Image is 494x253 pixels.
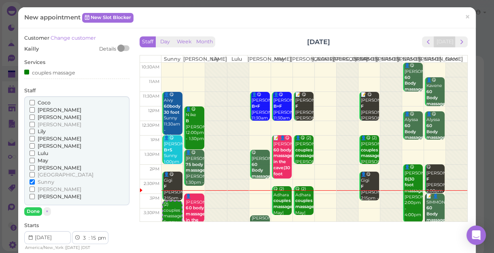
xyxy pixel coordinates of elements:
[295,147,314,159] b: couples massage
[38,165,81,171] span: [PERSON_NAME]
[164,184,167,189] b: F
[30,107,35,113] input: [PERSON_NAME]
[163,92,182,140] div: 👤😋 Aivy Sunny 11:30am - 1:00pm
[144,210,159,215] span: 3:30pm
[426,164,445,206] div: 😋 [PERSON_NAME] [PERSON_NAME] 2:00pm - 3:00pm
[251,92,270,134] div: 👤😋 [PERSON_NAME] [PERSON_NAME]|May 11:30am - 12:30pm
[38,179,54,185] span: Sunny
[441,55,462,63] th: Coco
[185,193,204,253] div: 👤[PERSON_NAME] [PERSON_NAME] 3:00pm - 4:00pm
[143,94,159,99] span: 11:30am
[38,186,81,192] span: [PERSON_NAME]
[150,166,159,172] span: 2pm
[38,136,81,142] span: [PERSON_NAME]
[144,152,159,157] span: 1:30pm
[274,104,282,109] b: B+F
[426,123,445,140] b: 60 Body massage
[30,115,35,120] input: [PERSON_NAME]
[333,55,355,63] th: [PERSON_NAME]
[252,221,271,238] b: 60 Body massage
[404,111,423,165] div: 👤😋 Alyssa [PERSON_NAME]|[PERSON_NAME] 12:10pm - 1:10pm
[151,137,159,142] span: 1pm
[24,222,39,229] label: Starts
[186,205,205,228] b: 60 body massage in the cave
[295,198,314,209] b: couples massage
[361,184,364,189] b: F
[144,181,159,186] span: 2:30pm
[24,87,36,94] label: Staff
[426,89,445,106] b: 60 Body massage
[273,135,292,213] div: 📝 👤😋 [PERSON_NAME] deep May 1:00pm - 2:30pm
[164,147,172,153] b: B+S
[405,176,424,193] b: B|30 foot massage
[174,36,194,47] button: Week
[465,11,470,22] span: ×
[38,143,81,149] span: [PERSON_NAME]
[376,55,398,63] th: [PERSON_NAME]
[46,208,49,214] span: ×
[30,179,35,185] input: Sunny
[24,244,114,251] div: | |
[142,123,159,128] span: 12:30pm
[185,106,204,142] div: 👤😋 Nike [PERSON_NAME] 12:00pm - 1:30pm
[426,111,445,165] div: 👤😋 Alyssa [PERSON_NAME]|[PERSON_NAME] 12:10pm - 1:10pm
[405,123,424,140] b: 60 Body massage
[226,55,247,63] th: Lulu
[30,129,35,134] input: Lily
[24,34,96,42] label: Customer
[155,36,175,47] button: Day
[38,121,81,128] span: [PERSON_NAME]
[290,55,312,63] th: [PERSON_NAME]
[274,198,293,209] b: couples massage
[38,114,81,120] span: [PERSON_NAME]
[66,245,80,250] span: [DATE]
[25,245,64,250] span: America/New_York
[426,77,445,131] div: 👤😋 Kavene [PERSON_NAME] 11:00am - 12:00pm
[466,225,486,245] div: Open Intercom Messenger
[163,172,182,207] div: 👤😋 Gigi [PERSON_NAME]|Sunny 2:15pm - 3:15pm
[360,92,380,145] div: 📝 😋 [PERSON_NAME] [PERSON_NAME] [PERSON_NAME]|[PERSON_NAME] 11:30am - 12:30pm
[24,46,39,52] span: Kailly
[426,176,429,182] b: F
[361,104,364,109] b: F
[295,135,314,189] div: 👤😋 (2) [PERSON_NAME] [PERSON_NAME]|[PERSON_NAME] 1:00pm - 2:00pm
[30,143,35,149] input: [PERSON_NAME]
[142,64,159,70] span: 10:30am
[204,55,226,63] th: Lily
[360,135,380,189] div: 👤😋 (2) [PERSON_NAME] [PERSON_NAME]|[PERSON_NAME] 1:00pm - 2:00pm
[161,55,183,63] th: Sunny
[307,37,330,47] h2: [DATE]
[419,55,441,63] th: [PERSON_NAME]
[274,147,293,182] b: 60 body massage in the cave|30 foot massage
[30,172,35,177] input: [GEOGRAPHIC_DATA]
[24,59,45,66] label: Services
[455,36,468,47] button: next
[30,122,35,127] input: [PERSON_NAME]
[30,158,35,163] input: May
[186,118,189,123] b: B
[30,187,35,192] input: [PERSON_NAME]
[295,186,314,240] div: 😋 (2) Adhara May|[PERSON_NAME] 2:45pm - 3:45pm
[312,55,333,63] th: [GEOGRAPHIC_DATA]
[404,63,423,116] div: 👤😋 [PERSON_NAME] [PERSON_NAME] 10:30am - 11:30am
[30,100,35,105] input: Coco
[38,107,81,113] span: [PERSON_NAME]
[164,104,180,115] b: 60body 30 foot
[273,92,292,134] div: 👤😋 [PERSON_NAME] [PERSON_NAME]|May 11:30am - 12:30pm
[38,150,48,156] span: Lulu
[82,245,90,250] span: DST
[269,55,290,63] th: May
[24,207,42,216] button: Done
[38,128,46,134] span: Lily
[251,150,270,198] div: 😋 [PERSON_NAME] [PERSON_NAME] 1:30pm - 2:30pm
[51,35,96,41] a: Change customer
[247,55,269,63] th: [PERSON_NAME]
[38,100,51,106] span: Coco
[404,164,423,218] div: 👤😋 [PERSON_NAME] [PERSON_NAME] 2:00pm - 4:00pm
[163,135,182,177] div: 👤😋 [PERSON_NAME] Sunny 1:00pm - 2:00pm
[355,55,376,63] th: [PERSON_NAME]
[405,75,424,92] b: 60 Body massage
[194,36,215,47] button: Month
[252,104,260,109] b: B+F
[360,172,380,207] div: 👤😋 Gigi [PERSON_NAME]|Sunny 2:15pm - 3:15pm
